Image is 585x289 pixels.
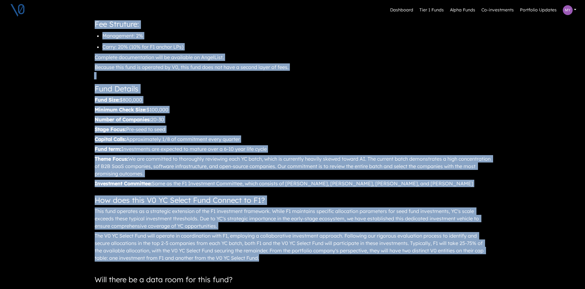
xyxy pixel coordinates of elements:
[417,4,446,16] a: Tier 1 Funds
[102,30,143,41] li: Management: 2%
[94,179,491,188] div: Same as the F1 Investment Committee, which consists of [PERSON_NAME], [PERSON_NAME], [PERSON_NAME...
[388,4,416,16] a: Dashboard
[94,53,491,62] div: Complete documentation will be available on AngelList.
[563,5,573,15] img: Profile
[94,95,491,104] div: $800,000
[95,195,265,205] span: How does this V0 YC Select Fund Connect to F1?
[94,207,491,231] div: This fund operates as a strategic extension of the F1 investment framework. While F1 maintains sp...
[95,97,120,103] b: Fund Size:
[95,146,121,152] b: Fund term:
[95,156,128,162] b: Theme Focus:
[94,62,491,72] div: Because this fund is operated by V0, this fund does not have a second layer of fees.
[94,231,491,263] div: The V0 YC Select Fund will operate in coordination with F1, employing a collaborative investment ...
[95,106,146,113] b: Minimum Check Size:
[95,180,152,187] b: Investment Committee:
[94,154,491,178] div: We are committed to thoroughly reviewing each YC batch, which is currently heavily skewed toward ...
[10,2,25,18] img: V0 logo
[95,275,233,284] span: Will there be a data room for this fund?
[517,4,559,16] a: Portfolio Updates
[95,116,151,122] b: Number of Companies:
[95,126,126,132] b: Stage Focus:
[94,105,491,114] div: $100,000
[95,84,138,93] span: Fund Details
[447,4,478,16] a: Alpha Funds
[94,125,491,134] div: Pre-seed to seed
[95,136,126,142] b: Capital Calls:
[102,41,183,52] li: Carry: 20% (10% for F1 anchor LPs)
[94,134,491,144] div: Approximately 1/8 of commitment every quarter
[95,19,139,29] span: Fee Struture:
[479,4,516,16] a: Co-investments
[94,115,491,124] div: 20-30
[94,144,491,154] div: Investments are expected to mature over a 6-10 year life cycle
